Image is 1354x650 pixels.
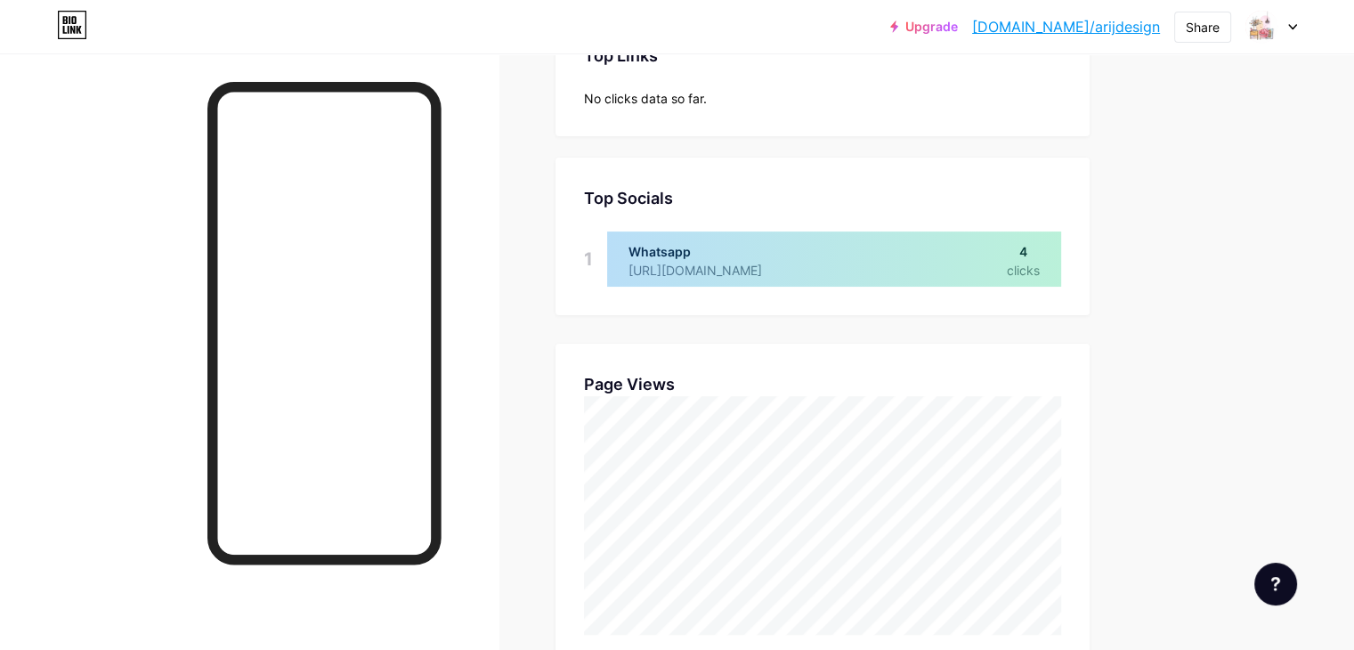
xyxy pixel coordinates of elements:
div: Top Links [584,44,1061,68]
a: [DOMAIN_NAME]/arijdesign [972,16,1160,37]
div: Top Socials [584,186,1061,210]
div: 1 [584,232,593,287]
img: Arij Trãb [1245,10,1278,44]
div: No clicks data so far. [584,89,1061,108]
div: Share [1186,18,1220,37]
a: Upgrade [890,20,958,34]
div: Page Views [584,372,1061,396]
